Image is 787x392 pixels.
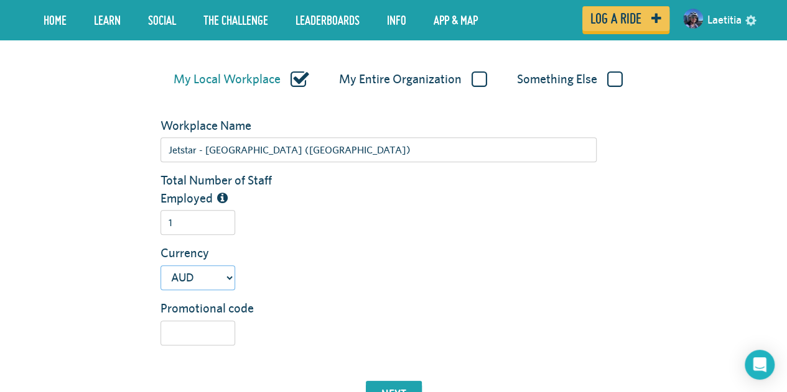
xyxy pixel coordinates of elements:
a: Laetitia [707,5,742,35]
label: Currency [151,244,303,262]
img: Small navigation user avatar [683,9,703,29]
a: Social [139,4,185,35]
span: Log a ride [590,13,641,24]
div: Open Intercom Messenger [745,350,775,380]
a: Info [378,4,416,35]
a: Log a ride [582,6,669,31]
label: Something Else [517,71,623,88]
label: Workplace Name [151,117,303,135]
label: Promotional code [151,299,303,317]
label: My Entire Organization [339,71,487,88]
a: The Challenge [194,4,277,35]
label: My Local Workplace [174,71,309,88]
a: LEARN [85,4,130,35]
a: Home [34,4,76,35]
a: Leaderboards [286,4,369,35]
a: settings drop down toggle [745,14,757,25]
label: Total Number of Staff Employed [151,171,303,207]
a: App & Map [424,4,487,35]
